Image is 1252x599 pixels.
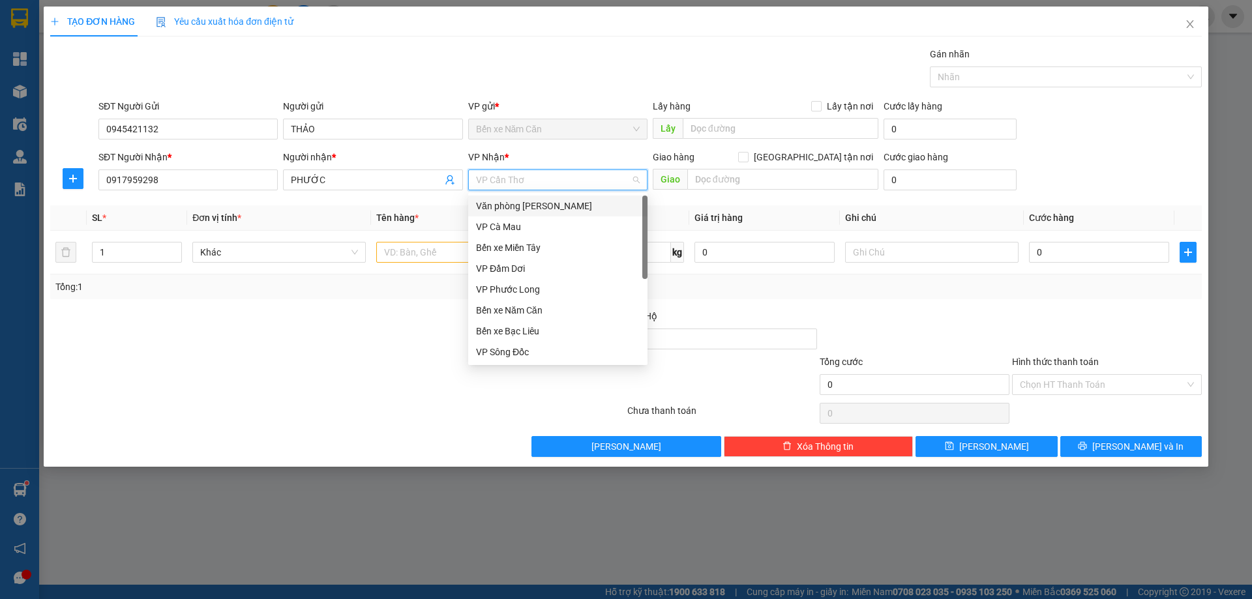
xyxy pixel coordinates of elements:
span: environment [75,31,85,42]
span: Lấy hàng [653,101,691,111]
img: icon [156,17,166,27]
span: Tên hàng [376,212,419,223]
span: plus [50,17,59,26]
button: printer[PERSON_NAME] và In [1060,436,1202,457]
div: SĐT Người Nhận [98,150,278,164]
span: close [1185,19,1195,29]
span: [PERSON_NAME] [591,439,661,454]
span: Bến xe Năm Căn [476,119,640,139]
span: Giá trị hàng [694,212,743,223]
span: VP Nhận [468,152,505,162]
span: save [945,441,954,452]
button: Close [1172,7,1208,43]
button: save[PERSON_NAME] [916,436,1057,457]
span: plus [1180,247,1196,257]
span: TẠO ĐƠN HÀNG [50,16,135,27]
th: Ghi chú [840,205,1024,231]
span: phone [75,48,85,58]
div: Bến xe Miền Tây [468,237,648,258]
button: deleteXóa Thông tin [724,436,914,457]
div: VP gửi [468,99,648,113]
span: Thu Hộ [627,311,657,321]
span: [PERSON_NAME] [959,439,1029,454]
div: Tổng: 1 [55,280,483,294]
div: Bến xe Bạc Liêu [468,321,648,342]
input: Cước giao hàng [884,169,1017,190]
span: Tổng cước [820,357,863,367]
span: Giao [653,169,687,190]
span: printer [1078,441,1087,452]
span: [GEOGRAPHIC_DATA] tận nơi [749,150,878,164]
label: Cước lấy hàng [884,101,942,111]
button: [PERSON_NAME] [531,436,721,457]
button: plus [63,168,83,189]
div: Văn phòng [PERSON_NAME] [476,199,640,213]
span: [PERSON_NAME] và In [1092,439,1184,454]
span: kg [671,242,684,263]
div: VP Phước Long [468,279,648,300]
span: SL [92,212,102,223]
span: VP Cần Thơ [476,170,640,190]
div: Bến xe Năm Căn [476,303,640,317]
span: Đơn vị tính [192,212,241,223]
div: Văn phòng Hồ Chí Minh [468,196,648,216]
button: delete [55,242,76,263]
div: Bến xe Bạc Liêu [476,324,640,338]
li: 85 [PERSON_NAME] [6,29,248,45]
div: VP Cà Mau [476,220,640,234]
span: Xóa Thông tin [797,439,854,454]
div: Bến xe Miền Tây [476,241,640,255]
input: VD: Bàn, Ghế [376,242,550,263]
li: 02839.63.63.63 [6,45,248,61]
span: Yêu cầu xuất hóa đơn điện tử [156,16,293,27]
label: Cước giao hàng [884,152,948,162]
div: VP Đầm Dơi [468,258,648,279]
div: VP Sông Đốc [476,345,640,359]
span: Cước hàng [1029,212,1074,223]
input: 0 [694,242,835,263]
span: Lấy tận nơi [822,99,878,113]
span: plus [63,173,83,184]
label: Hình thức thanh toán [1012,357,1099,367]
b: GỬI : Bến xe Năm Căn [6,81,184,103]
button: plus [1180,242,1197,263]
span: Khác [200,242,358,262]
div: VP Đầm Dơi [476,261,640,276]
div: VP Sông Đốc [468,342,648,362]
input: Cước lấy hàng [884,119,1017,139]
div: Bến xe Năm Căn [468,300,648,321]
div: Chưa thanh toán [626,403,818,426]
span: Lấy [653,118,683,139]
div: Người gửi [283,99,462,113]
div: VP Cà Mau [468,216,648,237]
span: Giao hàng [653,152,694,162]
div: SĐT Người Gửi [98,99,278,113]
div: VP Phước Long [476,282,640,297]
label: Gán nhãn [930,49,970,59]
input: Ghi Chú [845,242,1019,263]
b: [PERSON_NAME] [75,8,185,25]
input: Dọc đường [683,118,878,139]
input: Dọc đường [687,169,878,190]
div: Người nhận [283,150,462,164]
span: delete [782,441,792,452]
span: user-add [445,175,455,185]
